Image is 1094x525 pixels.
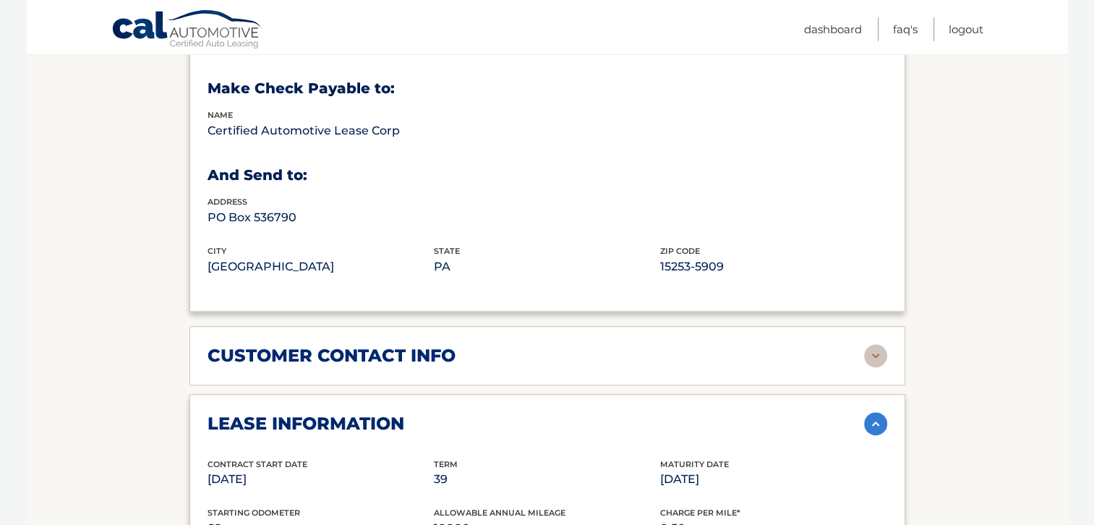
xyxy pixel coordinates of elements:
a: Dashboard [804,17,862,41]
p: Certified Automotive Lease Corp [208,121,434,141]
h2: customer contact info [208,345,456,367]
img: accordion-active.svg [864,412,887,435]
p: 15253-5909 [660,257,886,277]
span: Allowable Annual Mileage [434,508,565,518]
a: Cal Automotive [111,9,263,51]
p: [DATE] [660,469,886,490]
a: FAQ's [893,17,918,41]
span: Contract Start Date [208,459,307,469]
p: 39 [434,469,660,490]
h2: lease information [208,413,404,435]
span: zip code [660,246,700,256]
h3: Make Check Payable to: [208,80,887,98]
p: PA [434,257,660,277]
h3: And Send to: [208,166,887,184]
span: Starting Odometer [208,508,300,518]
span: name [208,110,233,120]
span: Maturity Date [660,459,729,469]
a: Logout [949,17,983,41]
p: [DATE] [208,469,434,490]
span: city [208,246,226,256]
p: [GEOGRAPHIC_DATA] [208,257,434,277]
img: accordion-rest.svg [864,344,887,367]
span: Charge Per Mile* [660,508,740,518]
span: Term [434,459,458,469]
span: state [434,246,460,256]
p: PO Box 536790 [208,208,434,228]
span: address [208,197,247,207]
